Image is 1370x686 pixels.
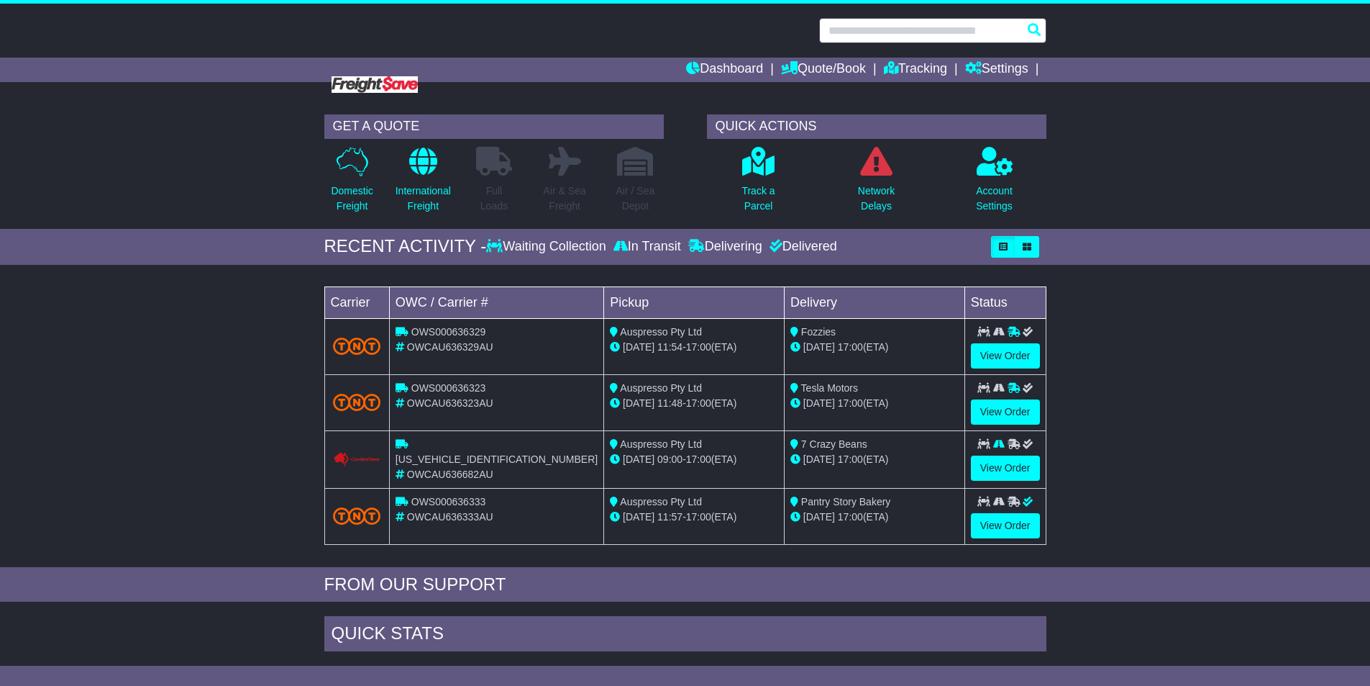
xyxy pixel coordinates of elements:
span: [DATE] [803,397,835,409]
p: Track a Parcel [741,184,775,214]
span: OWCAU636323AU [407,397,493,409]
td: Carrier [324,286,389,318]
a: View Order [971,400,1040,425]
span: [US_VEHICLE_IDENTIFICATION_NUMBER] [396,453,598,465]
td: Delivery [784,286,964,318]
span: OWCAU636682AU [407,469,493,480]
p: Account Settings [976,184,1013,214]
span: Pantry Story Bakery [801,496,891,507]
div: In Transit [610,239,685,255]
span: OWCAU636329AU [407,341,493,353]
a: Track aParcel [741,146,775,222]
div: - (ETA) [610,396,778,411]
span: 17:00 [838,453,863,465]
span: [DATE] [623,511,654,523]
span: 17:00 [838,341,863,353]
span: [DATE] [803,453,835,465]
p: Network Delays [858,184,895,214]
span: Auspresso Pty Ltd [620,326,702,338]
a: View Order [971,513,1040,538]
div: (ETA) [790,510,959,525]
td: Pickup [604,286,785,318]
span: 11:48 [657,397,682,409]
p: Full Loads [476,184,512,214]
span: [DATE] [623,341,654,353]
span: 17:00 [838,511,863,523]
img: Couriers_Please.png [333,452,380,467]
p: Air / Sea Depot [616,184,655,214]
img: TNT_Domestic.png [333,394,380,411]
p: International Freight [396,184,451,214]
span: [DATE] [623,453,654,465]
div: (ETA) [790,340,959,355]
a: NetworkDelays [857,146,895,222]
span: OWS000636329 [411,326,486,338]
a: Dashboard [686,58,763,82]
p: Domestic Freight [331,184,373,214]
span: 17:00 [686,511,711,523]
div: - (ETA) [610,510,778,525]
a: View Order [971,456,1040,481]
div: (ETA) [790,452,959,467]
div: Delivering [685,239,766,255]
span: Auspresso Pty Ltd [620,438,702,450]
span: 17:00 [686,341,711,353]
a: InternationalFreight [395,146,452,222]
a: AccountSettings [975,146,1013,222]
span: [DATE] [803,511,835,523]
td: Status [964,286,1046,318]
a: Settings [965,58,1028,82]
div: GET A QUOTE [324,114,664,139]
span: 11:57 [657,511,682,523]
span: [DATE] [803,341,835,353]
span: 17:00 [838,397,863,409]
div: QUICK ACTIONS [707,114,1046,139]
div: FROM OUR SUPPORT [324,574,1046,595]
span: OWS000636323 [411,382,486,394]
span: Auspresso Pty Ltd [620,496,702,507]
img: TNT_Domestic.png [333,338,380,355]
span: Fozzies [801,326,836,338]
span: 11:54 [657,341,682,353]
p: Air & Sea Freight [544,184,586,214]
img: Freight Save [332,76,418,93]
a: View Order [971,343,1040,369]
span: Auspresso Pty Ltd [620,382,702,394]
span: OWCAU636333AU [407,511,493,523]
div: - (ETA) [610,452,778,467]
div: RECENT ACTIVITY - [324,236,487,257]
span: [DATE] [623,397,654,409]
span: 17:00 [686,397,711,409]
div: (ETA) [790,396,959,411]
a: DomesticFreight [330,146,373,222]
td: OWC / Carrier # [389,286,603,318]
span: 09:00 [657,453,682,465]
div: Quick Stats [324,616,1046,655]
div: - (ETA) [610,340,778,355]
span: 7 Crazy Beans [801,438,867,450]
div: Waiting Collection [486,239,609,255]
img: TNT_Domestic.png [333,507,380,525]
span: Tesla Motors [801,382,858,394]
a: Tracking [884,58,947,82]
span: OWS000636333 [411,496,486,507]
div: Delivered [766,239,837,255]
span: 17:00 [686,453,711,465]
a: Quote/Book [781,58,866,82]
